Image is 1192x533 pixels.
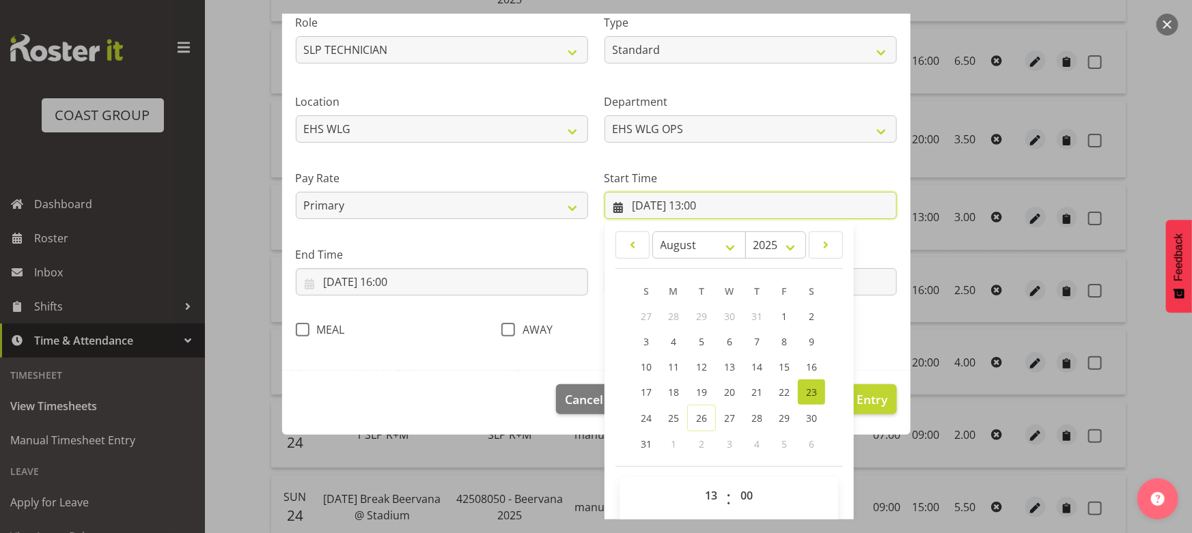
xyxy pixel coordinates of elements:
[754,335,760,348] span: 7
[699,285,704,298] span: T
[779,360,790,373] span: 15
[725,285,734,298] span: W
[605,192,897,219] input: Click to select...
[633,354,660,379] a: 10
[798,329,825,354] a: 9
[296,246,588,263] label: End Time
[296,93,588,110] label: Location
[724,360,735,373] span: 13
[309,323,345,336] span: MEAL
[727,437,732,450] span: 3
[727,482,732,516] span: :
[605,14,897,31] label: Type
[724,310,735,323] span: 30
[668,310,679,323] span: 28
[699,335,704,348] span: 5
[641,360,652,373] span: 10
[1151,492,1165,506] img: help-xxl-2.png
[771,329,798,354] a: 8
[669,285,678,298] span: M
[641,437,652,450] span: 31
[671,437,676,450] span: 1
[724,386,735,399] span: 20
[809,335,814,348] span: 9
[727,335,732,348] span: 6
[781,310,787,323] span: 1
[660,405,687,431] a: 25
[696,360,707,373] span: 12
[643,335,649,348] span: 3
[668,412,679,424] span: 25
[809,437,814,450] span: 6
[605,170,897,186] label: Start Time
[668,360,679,373] span: 11
[699,437,704,450] span: 2
[565,390,603,408] span: Cancel
[781,335,787,348] span: 8
[556,384,612,414] button: Cancel
[809,310,814,323] span: 2
[771,354,798,379] a: 15
[687,405,716,431] a: 26
[643,285,649,298] span: S
[605,93,897,110] label: Department
[687,379,716,405] a: 19
[771,379,798,405] a: 22
[743,354,771,379] a: 14
[751,412,762,424] span: 28
[641,310,652,323] span: 27
[771,304,798,329] a: 1
[771,405,798,431] a: 29
[633,329,660,354] a: 3
[806,360,817,373] span: 16
[798,405,825,431] a: 30
[660,379,687,405] a: 18
[1173,233,1185,281] span: Feedback
[743,329,771,354] a: 7
[716,379,743,405] a: 20
[296,268,588,296] input: Click to select...
[716,405,743,431] a: 27
[754,285,760,298] span: T
[798,354,825,379] a: 16
[779,386,790,399] span: 22
[515,323,553,336] span: AWAY
[633,431,660,457] a: 31
[687,329,716,354] a: 5
[743,405,771,431] a: 28
[296,14,588,31] label: Role
[806,386,817,399] span: 23
[671,335,676,348] span: 4
[798,379,825,405] a: 23
[809,285,814,298] span: S
[641,412,652,424] span: 24
[779,412,790,424] span: 29
[687,354,716,379] a: 12
[633,405,660,431] a: 24
[633,379,660,405] a: 17
[751,360,762,373] span: 14
[660,354,687,379] a: 11
[660,329,687,354] a: 4
[724,412,735,424] span: 27
[716,354,743,379] a: 13
[781,437,787,450] span: 5
[641,386,652,399] span: 17
[806,412,817,424] span: 30
[716,329,743,354] a: 6
[751,310,762,323] span: 31
[668,386,679,399] span: 18
[782,285,787,298] span: F
[754,437,760,450] span: 4
[743,379,771,405] a: 21
[696,310,707,323] span: 29
[1166,220,1192,313] button: Feedback - Show survey
[696,412,707,424] span: 26
[296,170,588,186] label: Pay Rate
[798,304,825,329] a: 2
[696,386,707,399] span: 19
[751,386,762,399] span: 21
